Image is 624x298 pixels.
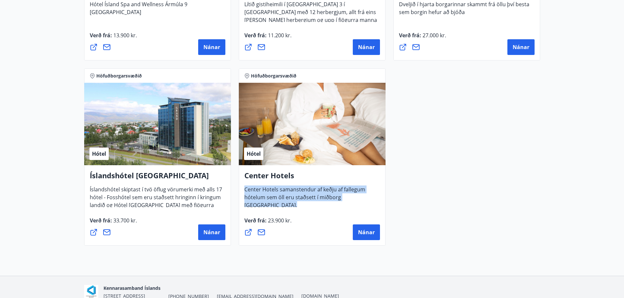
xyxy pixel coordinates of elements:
[198,39,225,55] button: Nánar
[112,32,137,39] span: 13.900 kr.
[112,217,137,224] span: 33.700 kr.
[104,285,161,291] span: Kennarasamband Íslands
[399,1,529,21] span: Dveljið í hjarta borgarinnar skammt frá öllu því besta sem borgin hefur að bjóða
[244,217,292,229] span: Verð frá :
[507,39,535,55] button: Nánar
[203,229,220,236] span: Nánar
[358,229,375,236] span: Nánar
[513,44,529,51] span: Nánar
[90,1,187,21] span: Hótel Ísland Spa and Wellness Ármúla 9 [GEOGRAPHIC_DATA]
[399,32,446,44] span: Verð frá :
[244,186,365,214] span: Center Hotels samanstendur af keðju af fallegum hótelum sem öll eru staðsett í miðborg [GEOGRAPHI...
[353,39,380,55] button: Nánar
[244,1,377,37] span: Lítið gistiheimili í [GEOGRAPHIC_DATA] 3 í [GEOGRAPHIC_DATA] með 12 herbergjum, allt frá eins [PE...
[244,170,380,185] h4: Center Hotels
[96,73,142,79] span: Höfuðborgarsvæðið
[90,170,225,185] h4: Íslandshótel [GEOGRAPHIC_DATA]
[251,73,296,79] span: Höfuðborgarsvæðið
[353,224,380,240] button: Nánar
[244,32,292,44] span: Verð frá :
[358,44,375,51] span: Nánar
[198,224,225,240] button: Nánar
[247,150,261,157] span: Hótel
[92,150,106,157] span: Hótel
[90,186,222,222] span: Íslandshótel skiptast í tvö öflug vörumerki með alls 17 hótel - Fosshótel sem eru staðsett hringi...
[267,32,292,39] span: 11.200 kr.
[267,217,292,224] span: 23.900 kr.
[90,217,137,229] span: Verð frá :
[90,32,137,44] span: Verð frá :
[421,32,446,39] span: 27.000 kr.
[203,44,220,51] span: Nánar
